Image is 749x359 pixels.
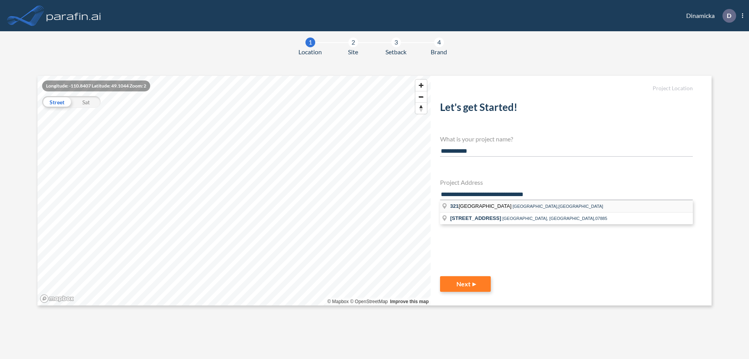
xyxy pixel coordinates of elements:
span: Brand [431,47,447,57]
span: [GEOGRAPHIC_DATA], [GEOGRAPHIC_DATA],07885 [502,216,607,221]
div: Sat [71,96,101,108]
div: Longitude: -110.8407 Latitude: 49.1044 Zoom: 2 [42,80,150,91]
div: Street [42,96,71,108]
div: 1 [305,38,315,47]
div: 3 [391,38,401,47]
button: Next [440,276,491,292]
span: [GEOGRAPHIC_DATA] [450,203,513,209]
span: [STREET_ADDRESS] [450,215,501,221]
span: Setback [385,47,406,57]
span: Location [298,47,322,57]
h5: Project Location [440,85,693,92]
span: [GEOGRAPHIC_DATA],[GEOGRAPHIC_DATA] [513,204,603,209]
img: logo [45,8,103,23]
a: Mapbox [327,299,349,304]
span: Site [348,47,358,57]
a: Mapbox homepage [40,294,74,303]
h2: Let's get Started! [440,101,693,116]
h4: Project Address [440,179,693,186]
div: 2 [348,38,358,47]
span: Reset bearing to north [415,103,427,114]
button: Reset bearing to north [415,102,427,114]
span: 321 [450,203,459,209]
p: D [727,12,731,19]
h4: What is your project name? [440,135,693,143]
a: Improve this map [390,299,429,304]
a: OpenStreetMap [350,299,388,304]
div: Dinamicka [674,9,743,23]
canvas: Map [37,76,431,305]
div: 4 [434,38,444,47]
button: Zoom out [415,91,427,102]
button: Zoom in [415,80,427,91]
